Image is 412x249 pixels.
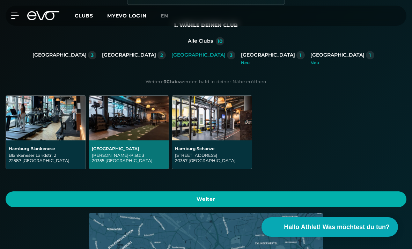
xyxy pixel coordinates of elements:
[161,12,177,20] a: en
[6,191,406,207] a: Weiter
[92,146,166,151] div: [GEOGRAPHIC_DATA]
[92,153,166,163] div: [PERSON_NAME]-Platz 3 20355 [GEOGRAPHIC_DATA]
[175,153,249,163] div: [STREET_ADDRESS] 20357 [GEOGRAPHIC_DATA]
[241,52,295,58] div: [GEOGRAPHIC_DATA]
[102,52,156,58] div: [GEOGRAPHIC_DATA]
[188,38,213,44] div: Alle Clubs
[300,53,301,58] div: 1
[262,217,398,237] button: Hallo Athlet! Was möchtest du tun?
[171,52,226,58] div: [GEOGRAPHIC_DATA]
[9,146,83,151] div: Hamburg Blankenese
[284,222,390,232] span: Hallo Athlet! Was möchtest du tun?
[310,61,374,65] div: Neu
[369,53,371,58] div: 1
[164,79,167,84] strong: 3
[91,53,94,58] div: 3
[107,13,147,19] a: MYEVO LOGIN
[218,39,223,44] div: 10
[230,53,233,58] div: 3
[75,13,93,19] span: Clubs
[89,96,169,140] img: Hamburg Stadthausbrücke
[175,146,249,151] div: Hamburg Schanze
[75,12,107,19] a: Clubs
[172,96,252,140] img: Hamburg Schanze
[14,196,398,203] span: Weiter
[241,61,305,65] div: Neu
[6,96,86,140] img: Hamburg Blankenese
[9,153,83,163] div: Blankeneser Landstr. 2 22587 [GEOGRAPHIC_DATA]
[32,52,87,58] div: [GEOGRAPHIC_DATA]
[167,79,180,84] strong: Clubs
[161,13,168,19] span: en
[160,53,163,58] div: 2
[310,52,365,58] div: [GEOGRAPHIC_DATA]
